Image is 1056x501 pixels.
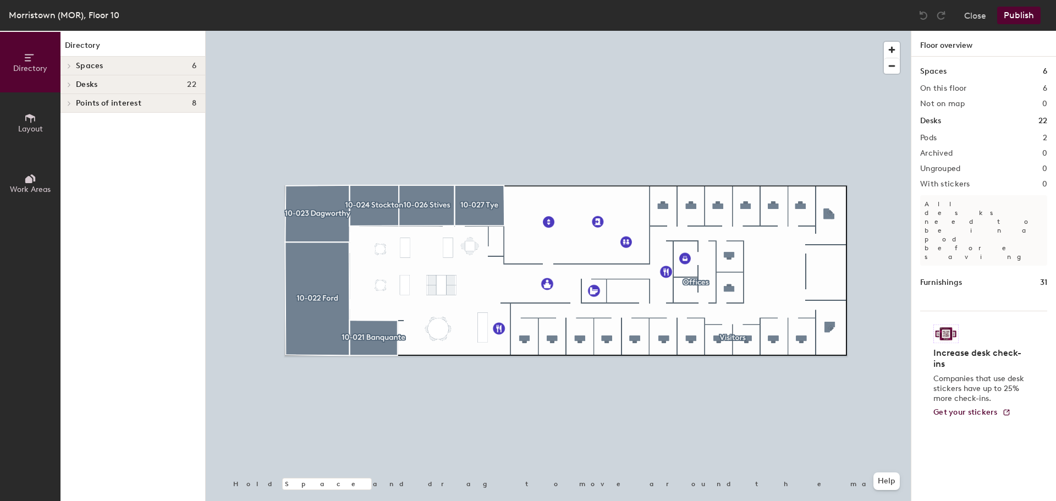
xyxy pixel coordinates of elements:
[936,10,947,21] img: Redo
[933,408,1011,417] a: Get your stickers
[920,149,953,158] h2: Archived
[76,80,97,89] span: Desks
[187,80,196,89] span: 22
[873,472,900,490] button: Help
[10,185,51,194] span: Work Areas
[964,7,986,24] button: Close
[918,10,929,21] img: Undo
[997,7,1041,24] button: Publish
[1043,84,1047,93] h2: 6
[920,84,967,93] h2: On this floor
[911,31,1056,57] h1: Floor overview
[192,62,196,70] span: 6
[1042,100,1047,108] h2: 0
[18,124,43,134] span: Layout
[1038,115,1047,127] h1: 22
[61,40,205,57] h1: Directory
[920,100,965,108] h2: Not on map
[1043,134,1047,142] h2: 2
[933,348,1027,370] h4: Increase desk check-ins
[920,164,961,173] h2: Ungrouped
[920,195,1047,266] p: All desks need to be in a pod before saving
[76,62,103,70] span: Spaces
[1040,277,1047,289] h1: 31
[920,115,941,127] h1: Desks
[933,324,959,343] img: Sticker logo
[1042,149,1047,158] h2: 0
[13,64,47,73] span: Directory
[1042,164,1047,173] h2: 0
[920,180,970,189] h2: With stickers
[1043,65,1047,78] h1: 6
[933,408,998,417] span: Get your stickers
[9,8,119,22] div: Morristown (MOR), Floor 10
[920,65,947,78] h1: Spaces
[920,134,937,142] h2: Pods
[1042,180,1047,189] h2: 0
[192,99,196,108] span: 8
[920,277,962,289] h1: Furnishings
[76,99,141,108] span: Points of interest
[933,374,1027,404] p: Companies that use desk stickers have up to 25% more check-ins.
